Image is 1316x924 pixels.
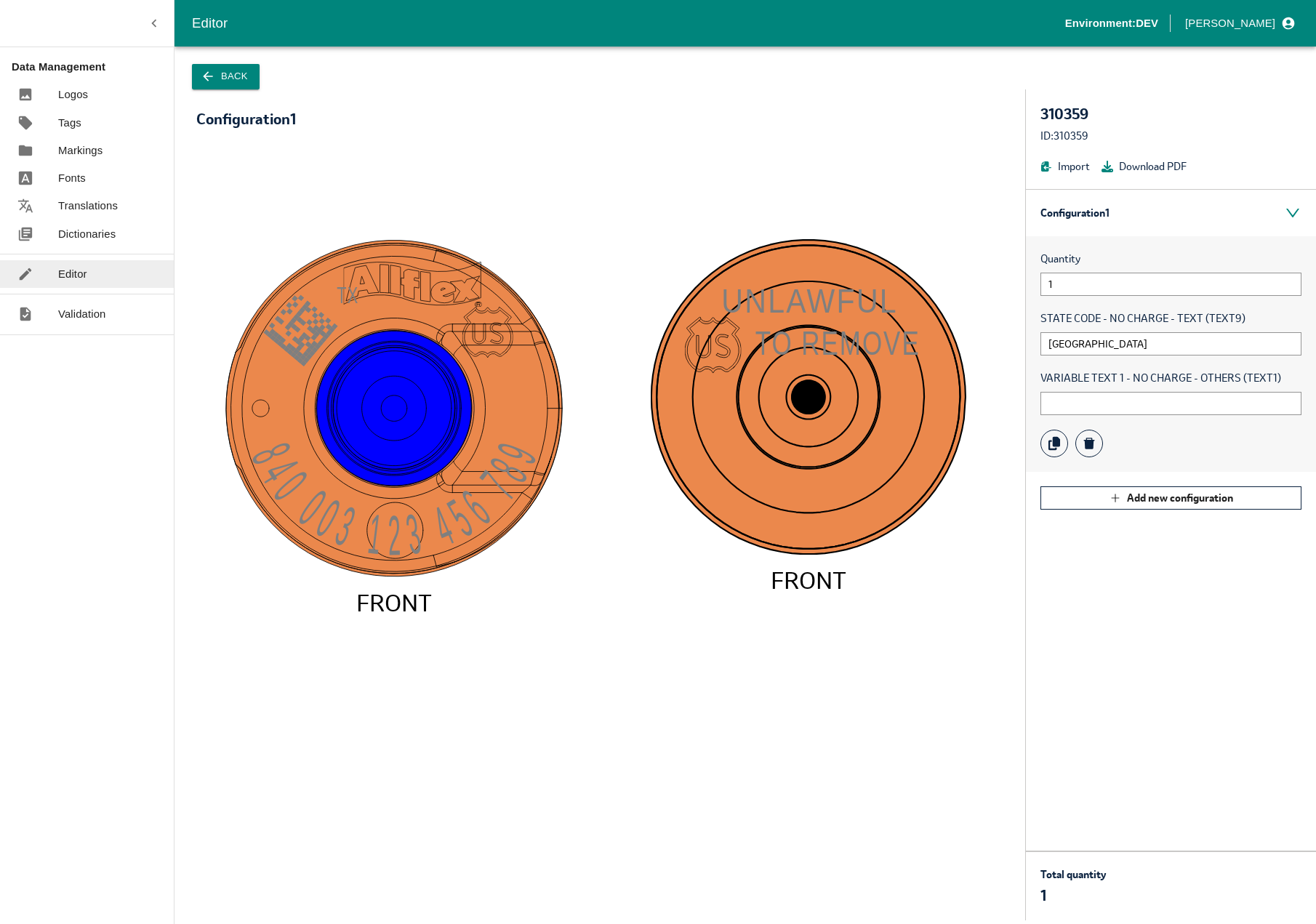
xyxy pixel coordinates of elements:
span: VARIABLE TEXT 1 - NO CHARGE - OTHERS (TEXT1) [1040,370,1301,386]
p: Editor [58,266,87,282]
p: Fonts [58,170,86,186]
div: Editor [192,12,1065,34]
tspan: L [880,281,896,319]
div: ID: 310359 [1040,128,1301,144]
div: Configuration 1 [1026,190,1316,236]
tspan: UNLAWFU [721,281,880,319]
p: Validation [58,306,106,322]
p: Translations [58,198,118,214]
span: Quantity [1040,251,1301,267]
p: Logos [58,87,88,103]
p: Dictionaries [58,226,116,242]
button: Import [1040,158,1090,174]
button: Download PDF [1102,158,1187,174]
p: Tags [58,115,81,131]
div: 310359 [1040,104,1301,124]
button: profile [1179,11,1299,36]
button: Back [192,64,260,89]
p: Environment: DEV [1065,15,1158,31]
tspan: E [902,324,918,362]
button: Add new configuration [1040,486,1301,510]
span: STATE CODE - NO CHARGE - TEXT (TEXT9) [1040,310,1301,326]
div: Configuration 1 [196,111,296,127]
tspan: 9 [486,435,548,471]
tspan: T [337,282,347,308]
tspan: FRONT [356,587,432,618]
tspan: FRONT [771,565,846,595]
tspan: X [348,282,358,308]
p: [PERSON_NAME] [1185,15,1275,31]
tspan: TO REMOV [755,324,902,362]
p: Markings [58,142,103,158]
p: 1 [1040,885,1106,906]
p: Total quantity [1040,867,1106,883]
p: Data Management [12,59,174,75]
